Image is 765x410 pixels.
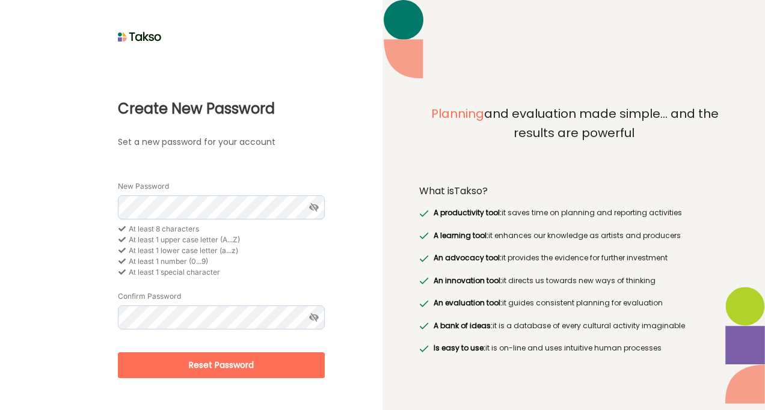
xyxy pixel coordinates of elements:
[118,224,325,234] div: At least 8 characters
[431,230,680,242] label: it enhances our knowledge as artists and producers
[118,28,162,46] img: taksoLoginLogo
[434,252,502,263] span: An advocacy tool:
[419,255,429,262] img: greenRight
[431,275,655,287] label: it directs us towards new ways of thinking
[434,343,485,353] span: Is easy to use:
[434,298,502,308] span: An evaluation tool:
[419,210,429,217] img: greenRight
[431,297,662,309] label: it guides consistent planning for evaluation
[118,352,325,378] button: Reset Password
[419,300,429,307] img: greenRight
[431,105,484,122] span: Planning
[434,320,493,331] span: A bank of ideas:
[419,105,728,170] label: and evaluation made simple... and the results are powerful
[118,245,325,256] div: At least 1 lower case letter (a...z)
[118,256,325,267] div: At least 1 number (0...9)
[431,252,667,264] label: it provides the evidence for further investment
[419,185,488,197] label: What is
[118,136,361,148] label: Set a new password for your account
[454,184,488,198] span: Takso?
[118,98,361,120] label: Create New Password
[118,292,181,301] label: Confirm Password
[434,230,488,240] span: A learning tool:
[419,322,429,329] img: greenRight
[431,207,681,219] label: it saves time on planning and reporting activities
[118,182,169,191] label: New Password
[419,277,429,284] img: greenRight
[118,234,325,245] div: At least 1 upper case letter (A...Z)
[419,345,429,352] img: greenRight
[431,342,661,354] label: it is on-line and uses intuitive human processes
[434,275,502,286] span: An innovation tool:
[118,267,325,278] div: At least 1 special character
[431,320,684,332] label: it is a database of every cultural activity imaginable
[434,207,502,218] span: A productivity tool:
[419,232,429,239] img: greenRight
